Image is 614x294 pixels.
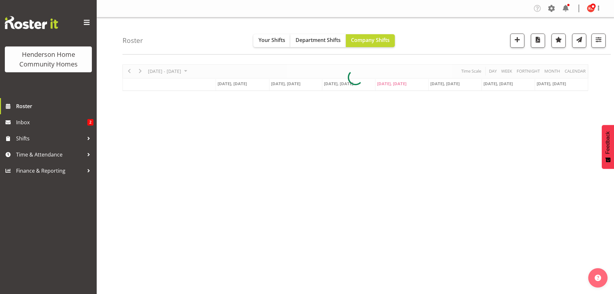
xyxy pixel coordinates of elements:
span: Your Shifts [258,36,285,44]
span: Company Shifts [351,36,390,44]
button: Company Shifts [346,34,395,47]
button: Feedback - Show survey [602,125,614,169]
span: Shifts [16,134,84,143]
button: Department Shifts [290,34,346,47]
img: kirsty-crossley8517.jpg [587,5,595,12]
div: Henderson Home Community Homes [11,50,85,69]
span: 2 [87,119,93,126]
h4: Roster [122,37,143,44]
span: Feedback [605,131,611,154]
span: Department Shifts [296,36,341,44]
img: Rosterit website logo [5,16,58,29]
button: Send a list of all shifts for the selected filtered period to all rostered employees. [572,34,586,48]
button: Add a new shift [510,34,524,48]
button: Filter Shifts [591,34,606,48]
button: Highlight an important date within the roster. [551,34,566,48]
span: Inbox [16,117,87,127]
img: help-xxl-2.png [595,275,601,281]
button: Your Shifts [253,34,290,47]
button: Download a PDF of the roster according to the set date range. [531,34,545,48]
span: Finance & Reporting [16,166,84,176]
span: Time & Attendance [16,150,84,159]
span: Roster [16,101,93,111]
